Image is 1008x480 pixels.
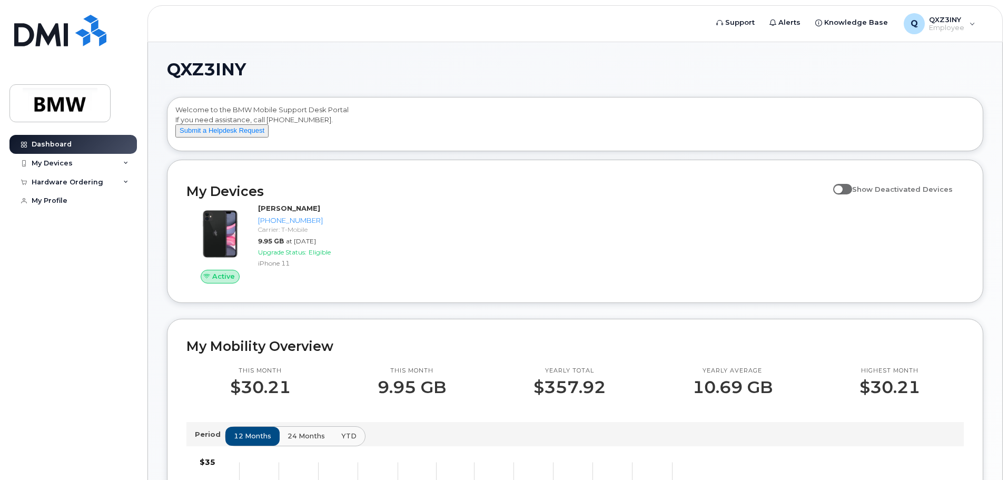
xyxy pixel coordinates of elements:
[859,378,920,397] p: $30.21
[258,237,284,245] span: 9.95 GB
[258,225,367,234] div: Carrier: T-Mobile
[175,126,269,134] a: Submit a Helpdesk Request
[693,367,773,375] p: Yearly average
[258,215,367,226] div: [PHONE_NUMBER]
[341,431,357,441] span: YTD
[533,378,606,397] p: $357.92
[212,271,235,281] span: Active
[175,124,269,138] button: Submit a Helpdesk Request
[230,378,291,397] p: $30.21
[852,185,953,193] span: Show Deactivated Devices
[186,183,828,199] h2: My Devices
[186,203,371,283] a: Active[PERSON_NAME][PHONE_NUMBER]Carrier: T-Mobile9.95 GBat [DATE]Upgrade Status:EligibleiPhone 11
[230,367,291,375] p: This month
[175,105,975,147] div: Welcome to the BMW Mobile Support Desk Portal If you need assistance, call [PHONE_NUMBER].
[962,434,1000,472] iframe: Messenger Launcher
[309,248,331,256] span: Eligible
[200,457,215,467] tspan: $35
[378,378,446,397] p: 9.95 GB
[693,378,773,397] p: 10.69 GB
[195,429,225,439] p: Period
[378,367,446,375] p: This month
[533,367,606,375] p: Yearly total
[195,209,245,259] img: iPhone_11.jpg
[186,338,964,354] h2: My Mobility Overview
[859,367,920,375] p: Highest month
[167,62,246,77] span: QXZ3INY
[258,259,367,268] div: iPhone 11
[286,237,316,245] span: at [DATE]
[288,431,325,441] span: 24 months
[258,248,307,256] span: Upgrade Status:
[833,179,842,188] input: Show Deactivated Devices
[258,204,320,212] strong: [PERSON_NAME]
